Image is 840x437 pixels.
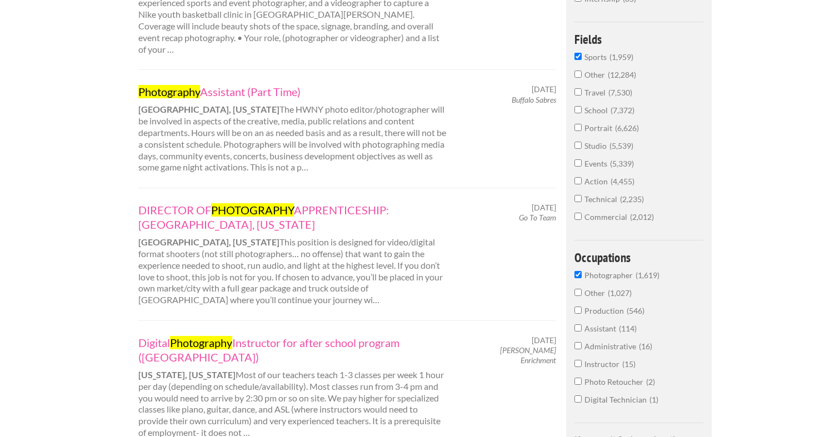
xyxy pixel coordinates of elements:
strong: [GEOGRAPHIC_DATA], [US_STATE] [138,104,279,114]
span: [DATE] [532,84,556,94]
a: DigitalPhotographyInstructor for after school program ([GEOGRAPHIC_DATA]) [138,335,447,364]
em: [PERSON_NAME] Enrichment [500,345,556,365]
span: 546 [627,306,644,315]
span: 1,959 [609,52,633,62]
input: School7,372 [574,106,582,113]
span: 2,235 [620,194,644,204]
h4: Occupations [574,251,704,264]
span: 5,339 [610,159,634,168]
input: Production546 [574,307,582,314]
span: Assistant [584,324,619,333]
span: Travel [584,88,608,97]
span: Events [584,159,610,168]
span: Administrative [584,341,639,351]
span: Production [584,306,627,315]
span: Sports [584,52,609,62]
input: Studio5,539 [574,142,582,149]
input: Technical2,235 [574,195,582,202]
em: Buffalo Sabres [512,95,556,104]
input: Portrait6,626 [574,124,582,131]
span: [DATE] [532,335,556,345]
mark: Photography [170,336,232,349]
span: Technical [584,194,620,204]
strong: [US_STATE], [US_STATE] [138,369,236,380]
span: 1 [649,395,658,404]
span: Photographer [584,270,636,280]
em: Go To Team [519,213,556,222]
input: Events5,339 [574,159,582,167]
span: Other [584,70,608,79]
input: Sports1,959 [574,53,582,60]
input: Digital Technician1 [574,395,582,403]
input: Other12,284 [574,71,582,78]
span: 1,027 [608,288,632,298]
div: The HWNY photo editor/photographer will be involved in aspects of the creative, media, public rel... [128,84,457,173]
input: Action4,455 [574,177,582,184]
span: Instructor [584,359,622,369]
span: 1,619 [636,270,659,280]
span: [DATE] [532,203,556,213]
span: 5,539 [609,141,633,150]
a: DIRECTOR OFPHOTOGRAPHYAPPRENTICESHIP: [GEOGRAPHIC_DATA], [US_STATE] [138,203,447,232]
input: Travel7,530 [574,88,582,96]
span: 15 [622,359,636,369]
a: PhotographyAssistant (Part Time) [138,84,447,99]
span: 16 [639,341,652,351]
span: 12,284 [608,70,636,79]
h4: Fields [574,33,704,46]
span: Photo Retoucher [584,377,646,386]
mark: PHOTOGRAPHY [211,203,294,217]
span: 4,455 [611,177,634,186]
span: Commercial [584,212,630,222]
div: This position is designed for video/digital format shooters (not still photographers… no offense)... [128,203,457,306]
span: 114 [619,324,637,333]
input: Commercial2,012 [574,213,582,220]
span: Studio [584,141,609,150]
span: 6,626 [615,123,639,133]
span: Digital Technician [584,395,649,404]
input: Photo Retoucher2 [574,378,582,385]
span: School [584,106,611,115]
mark: Photography [138,85,200,98]
input: Other1,027 [574,289,582,296]
span: Portrait [584,123,615,133]
input: Assistant114 [574,324,582,331]
span: 2 [646,377,655,386]
span: 7,530 [608,88,632,97]
input: Photographer1,619 [574,271,582,278]
strong: [GEOGRAPHIC_DATA], [US_STATE] [138,237,279,247]
input: Administrative16 [574,342,582,349]
input: Instructor15 [574,360,582,367]
span: Other [584,288,608,298]
span: 2,012 [630,212,654,222]
span: Action [584,177,611,186]
span: 7,372 [611,106,634,115]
